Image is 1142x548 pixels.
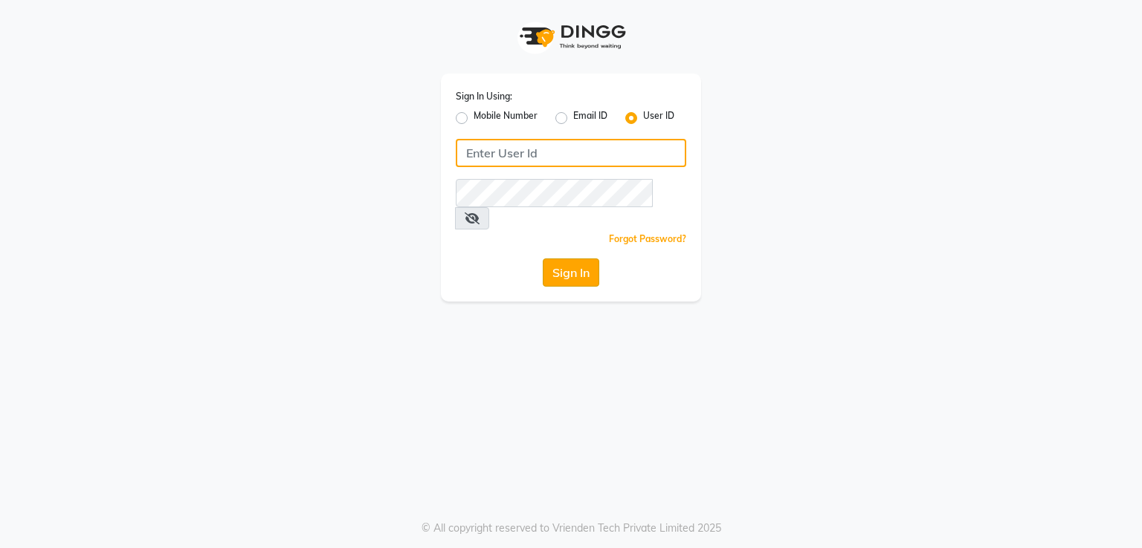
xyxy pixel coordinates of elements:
[543,258,599,287] button: Sign In
[573,109,607,127] label: Email ID
[512,15,630,59] img: logo1.svg
[609,233,686,244] a: Forgot Password?
[474,109,538,127] label: Mobile Number
[456,179,653,207] input: Username
[456,90,512,103] label: Sign In Using:
[456,139,686,167] input: Username
[643,109,674,127] label: User ID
